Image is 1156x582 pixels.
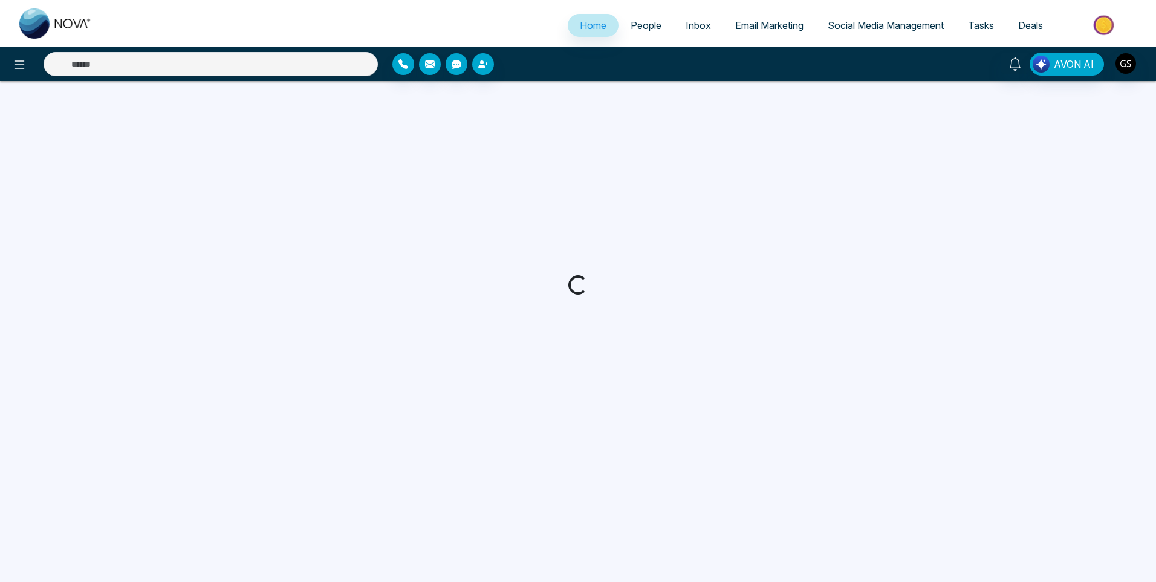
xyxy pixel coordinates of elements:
img: Market-place.gif [1061,11,1149,39]
a: Social Media Management [816,14,956,37]
span: Tasks [968,19,994,31]
a: Email Marketing [723,14,816,37]
a: People [619,14,674,37]
span: Deals [1018,19,1043,31]
img: Nova CRM Logo [19,8,92,39]
span: Email Marketing [735,19,804,31]
a: Deals [1006,14,1055,37]
button: AVON AI [1030,53,1104,76]
img: Lead Flow [1033,56,1050,73]
span: People [631,19,661,31]
span: Home [580,19,606,31]
span: Social Media Management [828,19,944,31]
a: Inbox [674,14,723,37]
img: User Avatar [1115,53,1136,74]
span: AVON AI [1054,57,1094,71]
span: Inbox [686,19,711,31]
a: Tasks [956,14,1006,37]
a: Home [568,14,619,37]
